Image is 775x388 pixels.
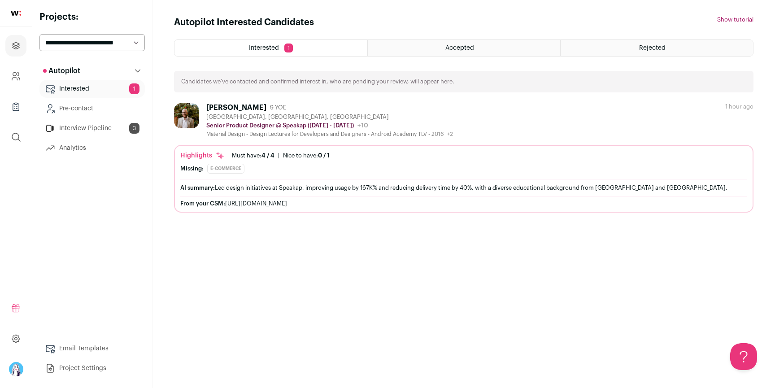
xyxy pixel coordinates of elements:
[180,200,747,207] div: [URL][DOMAIN_NAME]
[11,11,21,16] img: wellfound-shorthand-0d5821cbd27db2630d0214b213865d53afaa358527fdda9d0ea32b1df1b89c2c.svg
[129,123,139,134] span: 3
[5,65,26,87] a: Company and ATS Settings
[129,83,139,94] span: 1
[180,183,747,192] div: Led design initiatives at Speakap, improving usage by 167K% and reducing delivery time by 40%, wi...
[232,152,330,159] ul: |
[180,185,215,191] span: AI summary:
[270,104,286,111] span: 9 YOE
[730,343,757,370] iframe: Help Scout Beacon - Open
[39,139,145,157] a: Analytics
[445,45,474,51] span: Accepted
[174,16,314,29] h1: Autopilot Interested Candidates
[39,359,145,377] a: Project Settings
[206,122,354,129] p: Senior Product Designer @ Speakap ([DATE] - [DATE])
[206,131,453,138] div: Material Design - Design Lectures for Developers and Designers - Android Academy TLV - 2016
[639,45,666,51] span: Rejected
[232,152,274,159] div: Must have:
[261,153,274,158] span: 4 / 4
[9,362,23,376] img: 17519023-medium_jpg
[43,65,80,76] p: Autopilot
[181,78,454,85] p: Candidates we’ve contacted and confirmed interest in, who are pending your review, will appear here.
[368,40,560,56] a: Accepted
[318,153,330,158] span: 0 / 1
[283,152,330,159] div: Nice to have:
[39,62,145,80] button: Autopilot
[717,16,753,23] button: Show tutorial
[39,80,145,98] a: Interested1
[5,35,26,57] a: Projects
[39,100,145,118] a: Pre-contact
[39,11,145,23] h2: Projects:
[207,164,244,174] div: E-commerce
[357,122,368,129] span: +10
[249,45,279,51] span: Interested
[5,96,26,118] a: Company Lists
[206,103,266,112] div: [PERSON_NAME]
[39,340,145,357] a: Email Templates
[9,362,23,376] button: Open dropdown
[174,103,753,213] a: [PERSON_NAME] 9 YOE [GEOGRAPHIC_DATA], [GEOGRAPHIC_DATA], [GEOGRAPHIC_DATA] Senior Product Design...
[206,113,453,121] div: [GEOGRAPHIC_DATA], [GEOGRAPHIC_DATA], [GEOGRAPHIC_DATA]
[180,165,204,172] div: Missing:
[561,40,753,56] a: Rejected
[39,119,145,137] a: Interview Pipeline3
[447,131,453,137] span: +2
[284,44,293,52] span: 1
[174,103,199,128] img: d62ef5efad524a32d0a47ba5e1ec46f90453b795d478bb4a88e0bdc98cb9f506.jpg
[180,201,225,206] span: From your CSM:
[180,151,225,160] div: Highlights
[725,103,753,110] div: 1 hour ago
